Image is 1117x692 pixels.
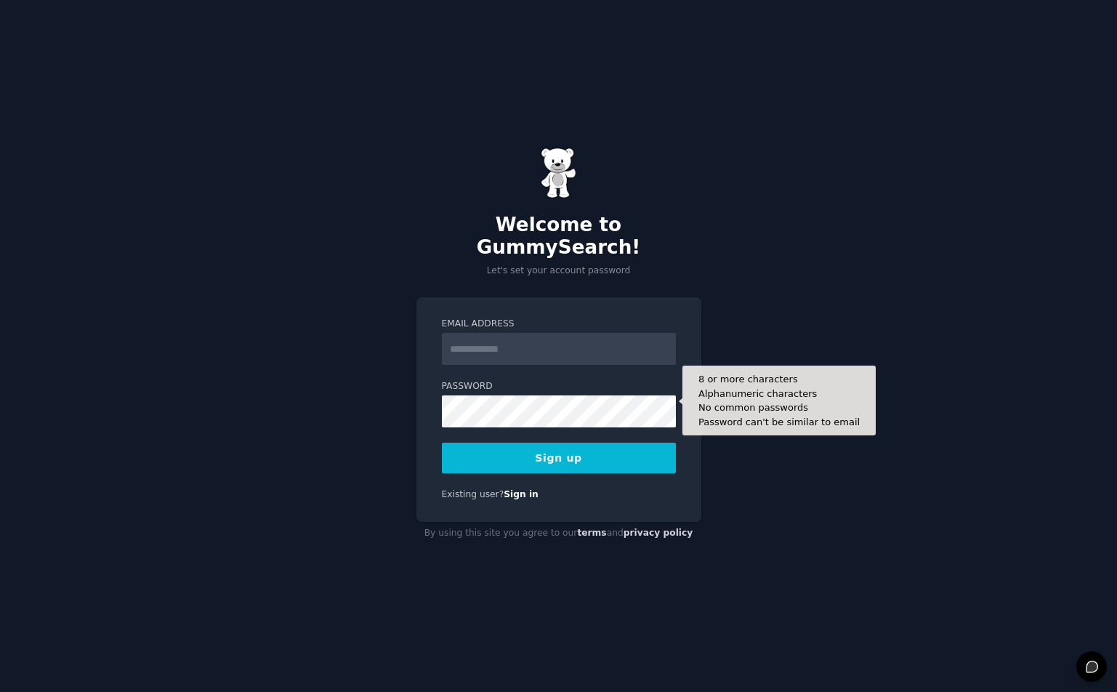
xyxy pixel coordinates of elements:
label: Password [442,380,676,393]
a: Sign in [504,489,539,499]
img: Gummy Bear [541,148,577,198]
label: Email Address [442,318,676,331]
p: Let's set your account password [416,265,701,278]
a: terms [577,528,606,538]
span: Existing user? [442,489,504,499]
div: By using this site you agree to our and [416,522,701,545]
h2: Welcome to GummySearch! [416,214,701,259]
a: privacy policy [624,528,693,538]
button: Sign up [442,443,676,473]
